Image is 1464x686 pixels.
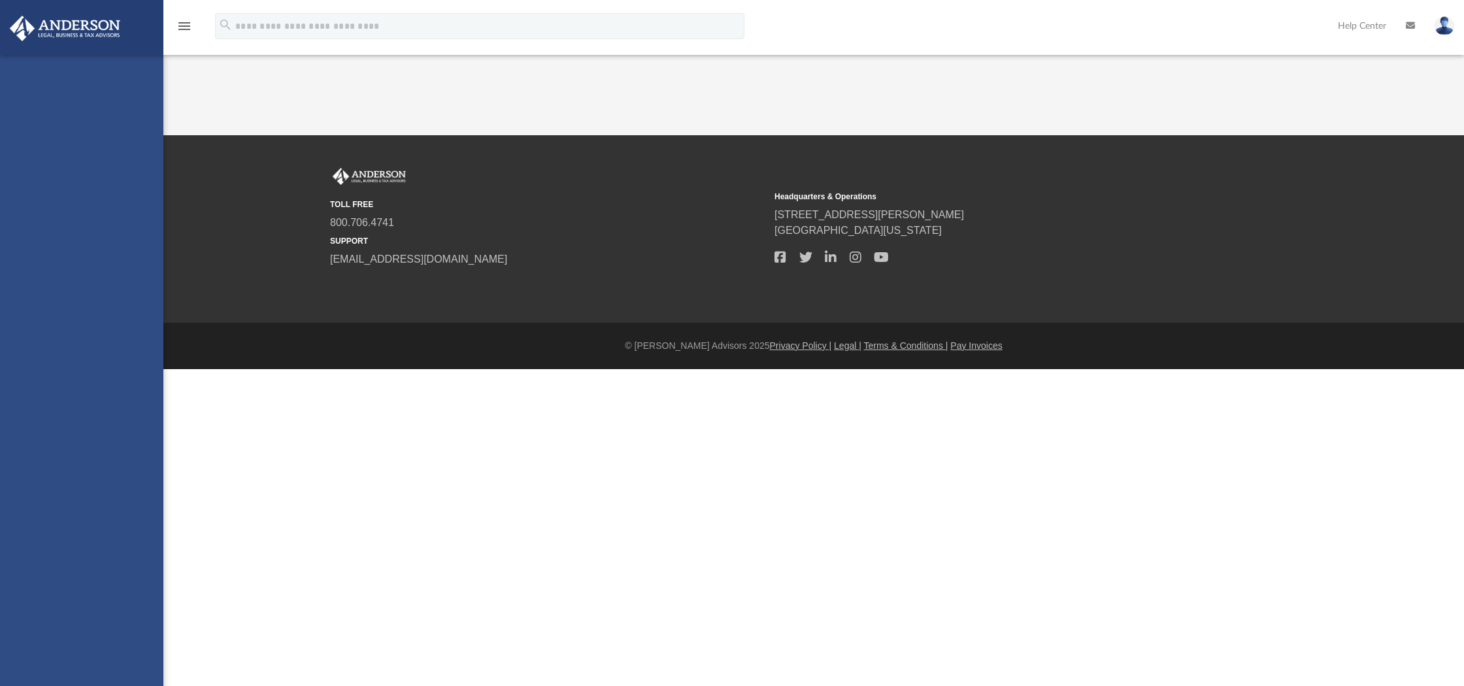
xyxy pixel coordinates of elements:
a: Legal | [834,340,861,351]
i: search [218,18,233,32]
a: Pay Invoices [950,340,1002,351]
div: © [PERSON_NAME] Advisors 2025 [163,339,1464,353]
small: TOLL FREE [330,199,765,210]
a: [EMAIL_ADDRESS][DOMAIN_NAME] [330,253,507,265]
img: User Pic [1435,16,1454,35]
a: Terms & Conditions | [864,340,948,351]
a: menu [176,25,192,34]
a: Privacy Policy | [770,340,832,351]
small: Headquarters & Operations [774,191,1210,203]
a: [STREET_ADDRESS][PERSON_NAME] [774,209,964,220]
img: Anderson Advisors Platinum Portal [6,16,124,41]
img: Anderson Advisors Platinum Portal [330,168,408,185]
a: 800.706.4741 [330,217,394,228]
small: SUPPORT [330,235,765,247]
i: menu [176,18,192,34]
a: [GEOGRAPHIC_DATA][US_STATE] [774,225,942,236]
